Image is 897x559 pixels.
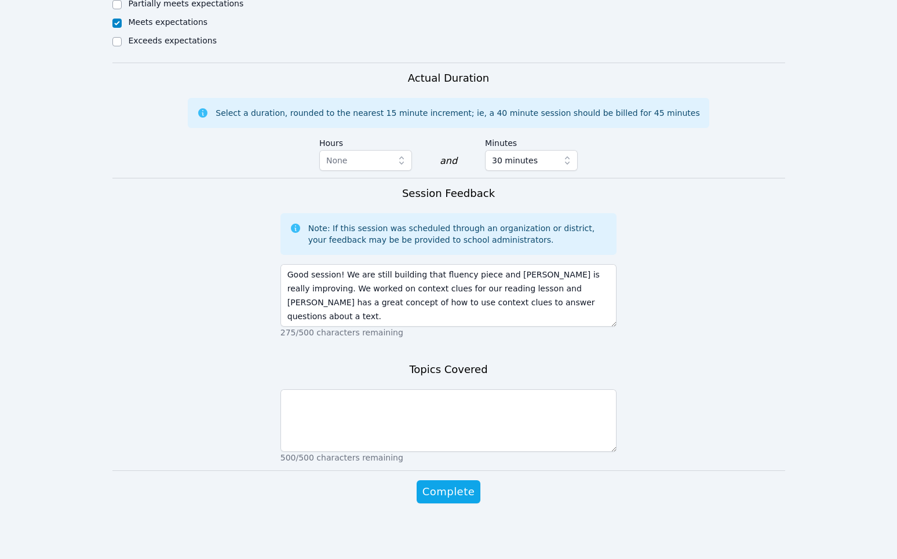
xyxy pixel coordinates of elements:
span: 30 minutes [492,154,538,167]
div: Select a duration, rounded to the nearest 15 minute increment; ie, a 40 minute session should be ... [216,107,699,119]
h3: Topics Covered [409,361,487,378]
label: Meets expectations [129,17,208,27]
h3: Session Feedback [402,185,495,202]
p: 275/500 characters remaining [280,327,617,338]
button: 30 minutes [485,150,578,171]
textarea: Good session! We are still building that fluency piece and [PERSON_NAME] is really improving. We ... [280,264,617,327]
label: Hours [319,133,412,150]
div: Note: If this session was scheduled through an organization or district, your feedback may be be ... [308,222,608,246]
h3: Actual Duration [408,70,489,86]
p: 500/500 characters remaining [280,452,617,463]
span: None [326,156,348,165]
label: Minutes [485,133,578,150]
span: Complete [422,484,475,500]
button: Complete [417,480,480,503]
button: None [319,150,412,171]
label: Exceeds expectations [129,36,217,45]
div: and [440,154,457,168]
